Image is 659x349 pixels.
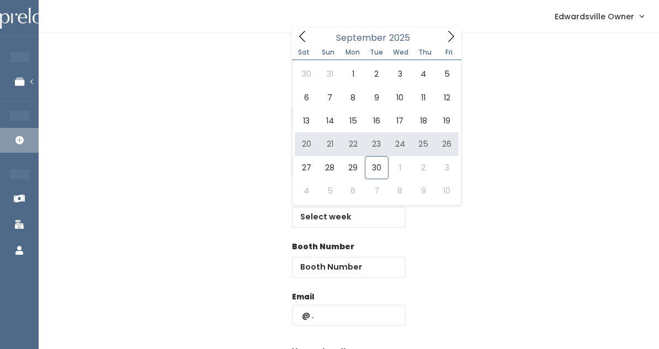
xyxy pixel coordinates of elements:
span: September 15, 2025 [342,109,365,132]
span: September 2, 2025 [365,62,388,85]
span: Sun [316,49,341,56]
span: September 25, 2025 [412,132,435,155]
span: September 19, 2025 [435,109,458,132]
span: Thu [413,49,437,56]
span: September 27, 2025 [295,156,318,179]
span: September 22, 2025 [342,132,365,155]
span: October 2, 2025 [412,156,435,179]
span: September 14, 2025 [318,109,341,132]
span: Wed [389,49,413,56]
span: September 21, 2025 [318,132,341,155]
input: Select week [292,207,406,228]
span: October 10, 2025 [435,179,458,202]
input: @ . [292,305,406,326]
a: Edwardsville Owner [544,4,655,28]
span: October 5, 2025 [318,179,341,202]
input: Booth Number [292,257,406,278]
span: September 8, 2025 [342,86,365,109]
span: September 9, 2025 [365,86,388,109]
span: September 29, 2025 [342,156,365,179]
span: September 24, 2025 [389,132,412,155]
span: Mon [341,49,365,56]
span: September 12, 2025 [435,86,458,109]
span: September 30, 2025 [365,156,388,179]
span: September 10, 2025 [389,86,412,109]
span: Tue [364,49,389,56]
span: August 30, 2025 [295,62,318,85]
span: Edwardsville Owner [555,10,634,23]
label: Email [292,292,314,303]
span: September 6, 2025 [295,86,318,109]
span: September 1, 2025 [342,62,365,85]
input: Year [386,31,419,45]
span: September 28, 2025 [318,156,341,179]
span: Fri [437,49,461,56]
span: October 9, 2025 [412,179,435,202]
span: September 23, 2025 [365,132,388,155]
span: September 16, 2025 [365,109,388,132]
span: September 26, 2025 [435,132,458,155]
span: September 7, 2025 [318,86,341,109]
span: September 4, 2025 [412,62,435,85]
span: September 18, 2025 [412,109,435,132]
span: August 31, 2025 [318,62,341,85]
span: September 17, 2025 [389,109,412,132]
span: Sat [292,49,316,56]
span: September 5, 2025 [435,62,458,85]
span: October 6, 2025 [342,179,365,202]
span: September 20, 2025 [295,132,318,155]
span: October 1, 2025 [389,156,412,179]
span: October 8, 2025 [389,179,412,202]
span: October 4, 2025 [295,179,318,202]
label: Booth Number [292,241,354,253]
span: September 3, 2025 [389,62,412,85]
span: October 3, 2025 [435,156,458,179]
span: September 13, 2025 [295,109,318,132]
span: September [336,34,386,42]
span: September 11, 2025 [412,86,435,109]
span: October 7, 2025 [365,179,388,202]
